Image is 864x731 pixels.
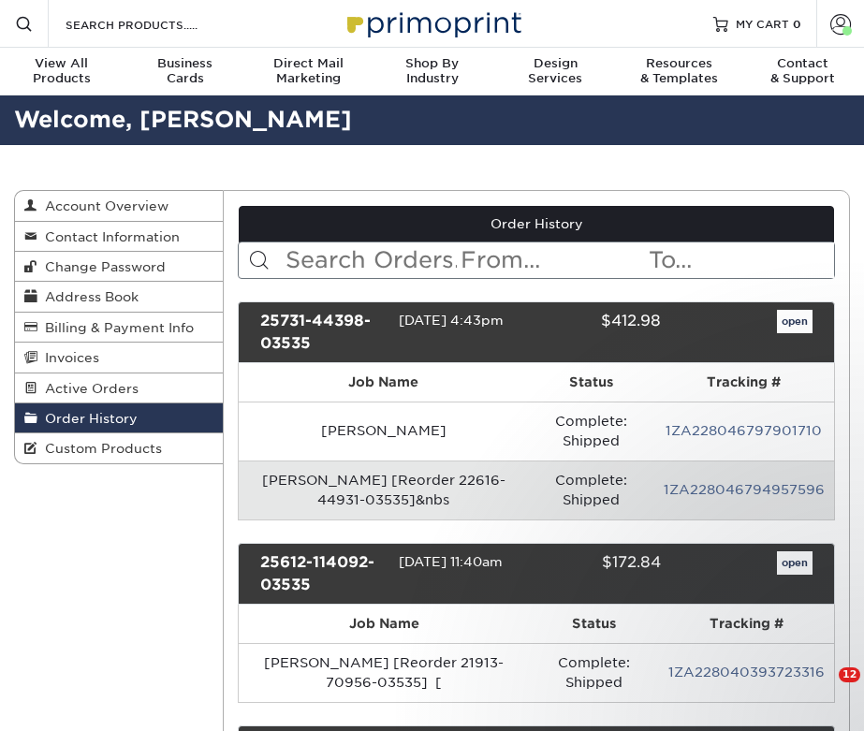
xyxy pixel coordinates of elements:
a: Contact Information [15,222,223,252]
span: Address Book [37,289,139,304]
span: Resources [617,56,740,71]
input: Search Orders... [284,242,459,278]
span: Contact Information [37,229,180,244]
span: Active Orders [37,381,139,396]
div: & Templates [617,56,740,86]
th: Job Name [239,605,529,643]
span: Change Password [37,259,166,274]
a: open [777,310,813,334]
div: Cards [124,56,247,86]
span: MY CART [736,16,789,32]
td: Complete: Shipped [528,402,654,461]
a: Resources& Templates [617,48,740,97]
span: Custom Products [37,441,162,456]
div: Marketing [247,56,371,86]
span: Business [124,56,247,71]
a: Order History [239,206,834,241]
a: Direct MailMarketing [247,48,371,97]
a: Shop ByIndustry [371,48,494,97]
span: Account Overview [37,198,168,213]
span: Billing & Payment Info [37,320,194,335]
a: Account Overview [15,191,223,221]
td: [PERSON_NAME] [239,402,528,461]
div: & Support [740,56,864,86]
iframe: Google Customer Reviews [5,674,159,724]
a: Order History [15,403,223,433]
a: 1ZA228046794957596 [664,482,825,497]
iframe: Intercom live chat [800,667,845,712]
input: To... [647,242,835,278]
span: 12 [839,667,860,682]
td: [PERSON_NAME] [Reorder 22616-44931-03535]&nbs [239,461,528,519]
span: 0 [793,17,801,30]
div: $412.98 [522,310,674,355]
a: Custom Products [15,433,223,462]
a: DesignServices [493,48,617,97]
div: Services [493,56,617,86]
a: 1ZA228046797901710 [666,423,822,438]
td: Complete: Shipped [528,461,654,519]
span: Contact [740,56,864,71]
a: Address Book [15,282,223,312]
div: 25731-44398-03535 [246,310,398,355]
a: Active Orders [15,373,223,403]
th: Status [528,363,654,402]
a: Change Password [15,252,223,282]
span: Direct Mail [247,56,371,71]
img: Primoprint [339,3,526,43]
input: SEARCH PRODUCTS..... [64,13,246,36]
th: Job Name [239,363,528,402]
td: [PERSON_NAME] [Reorder 21913-70956-03535] [ [239,643,529,702]
a: Billing & Payment Info [15,313,223,343]
a: Invoices [15,343,223,373]
span: [DATE] 4:43pm [399,313,504,328]
span: [DATE] 11:40am [399,554,503,569]
div: 25612-114092-03535 [246,551,398,596]
span: Order History [37,411,138,426]
a: BusinessCards [124,48,247,97]
div: Industry [371,56,494,86]
input: From... [459,242,647,278]
span: Invoices [37,350,99,365]
span: Shop By [371,56,494,71]
a: Contact& Support [740,48,864,97]
span: Design [493,56,617,71]
th: Tracking # [654,363,834,402]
